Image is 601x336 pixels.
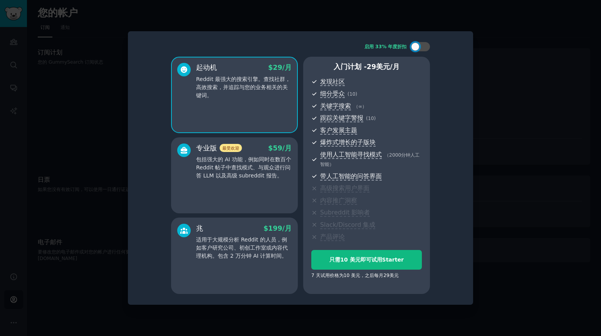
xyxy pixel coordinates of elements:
font: ) [374,116,376,121]
font: （ [384,152,389,158]
font: Slack/Discord 集成 [320,221,375,228]
font: 关键字搜索 [320,102,351,110]
font: 专业版 [196,144,217,152]
font: 产品评论 [320,233,345,240]
font: 最受欢迎 [222,146,239,150]
font: 7 天 [311,273,321,278]
font: 爆炸式增长的子版块 [320,138,376,146]
font: 启用 33% 年度折扣 [364,44,407,49]
font: （ [354,104,358,109]
font: 29 [367,63,376,71]
font: 包括强大的 AI 功能，例如同时在数百个 Reddit 帖子中查找模式、与观众进行问答 LLM 以及高级 subreddit 报告。 [196,156,291,179]
font: 入门 [334,63,348,71]
button: 只需10 美元即可试用Starter [311,250,422,270]
font: $ [268,64,273,71]
font: 10 [349,91,356,97]
font: /月 [282,64,292,71]
font: ( [348,91,349,97]
font: ) [355,91,357,97]
font: 199 [268,225,282,232]
font: 29美元 [383,273,399,278]
font: ( [366,116,368,121]
font: 美元 [376,63,390,71]
font: ） [329,162,334,167]
font: 计划 - [348,63,366,71]
font: 跟踪关键字警报 [320,114,363,122]
font: /月 [282,225,292,232]
font: 客户发展主题 [320,127,357,134]
font: 10 美元 [340,257,360,263]
font: 高级搜索用户界面 [320,184,369,192]
font: 发现社区 [320,78,345,85]
font: Reddit 最强大的搜索引擎。查找社群，高效搜索，并追踪与您的业务相关的关键词。 [196,76,290,98]
font: 内容推广洞察 [320,197,357,204]
font: 试用价格为 [321,273,344,278]
font: ） [362,104,367,109]
font: 兆 [196,225,203,232]
font: 29 [273,64,282,71]
font: $ [268,144,273,152]
font: 10 美元 [344,273,360,278]
font: ，之后 [360,273,374,278]
font: 适用于大规模分析 Reddit 的人员，例如客户研究公司、初创工作室或内容代理机构。包含 2 万分钟 AI 计算时间。 [196,236,288,259]
font: /月 [390,63,399,71]
font: 59 [273,144,282,152]
font: Starter [382,257,404,263]
font: /月 [282,144,292,152]
font: 只需 [329,257,340,263]
font: 起动机 [196,64,217,71]
font: 细分受众 [320,90,345,97]
font: 即可试用 [361,257,382,263]
font: Subreddit 影响者 [320,209,370,216]
font: 使用人工智能寻找模式 [320,151,382,158]
font: $ [264,225,268,232]
font: ∞ [358,104,362,109]
font: 10 [368,116,374,121]
font: 每月 [374,273,383,278]
font: 带人工智能的问答界面 [320,172,382,180]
